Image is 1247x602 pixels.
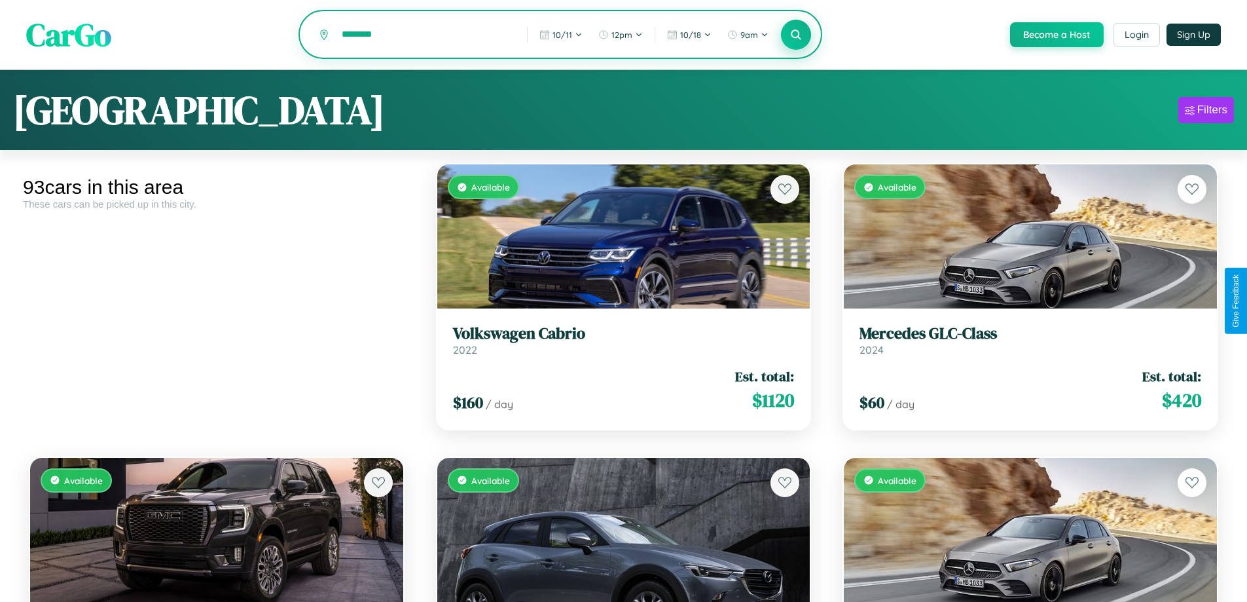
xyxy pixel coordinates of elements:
button: Filters [1178,97,1234,123]
div: Filters [1197,103,1227,117]
h1: [GEOGRAPHIC_DATA] [13,83,385,137]
span: Available [471,181,510,193]
span: Available [878,475,916,486]
div: These cars can be picked up in this city. [23,198,410,210]
span: 2022 [453,343,477,356]
span: Available [471,475,510,486]
span: / day [486,398,513,411]
span: 12pm [611,29,632,40]
span: $ 60 [859,392,884,413]
span: 9am [740,29,758,40]
h3: Volkswagen Cabrio [453,324,795,343]
span: 10 / 11 [552,29,572,40]
span: 10 / 18 [680,29,701,40]
span: $ 160 [453,392,483,413]
span: Est. total: [1142,367,1201,386]
span: / day [887,398,914,411]
span: Available [64,475,103,486]
button: 10/18 [660,24,718,45]
span: $ 420 [1162,387,1201,413]
span: 2024 [859,343,884,356]
button: Sign Up [1166,24,1221,46]
h3: Mercedes GLC-Class [859,324,1201,343]
span: $ 1120 [752,387,794,413]
button: 10/11 [533,24,589,45]
a: Volkswagen Cabrio2022 [453,324,795,356]
span: CarGo [26,13,111,56]
button: 9am [721,24,775,45]
button: Become a Host [1010,22,1104,47]
button: 12pm [592,24,649,45]
button: Login [1113,23,1160,47]
div: 93 cars in this area [23,176,410,198]
a: Mercedes GLC-Class2024 [859,324,1201,356]
div: Give Feedback [1231,274,1240,328]
span: Est. total: [735,367,794,386]
span: Available [878,181,916,193]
